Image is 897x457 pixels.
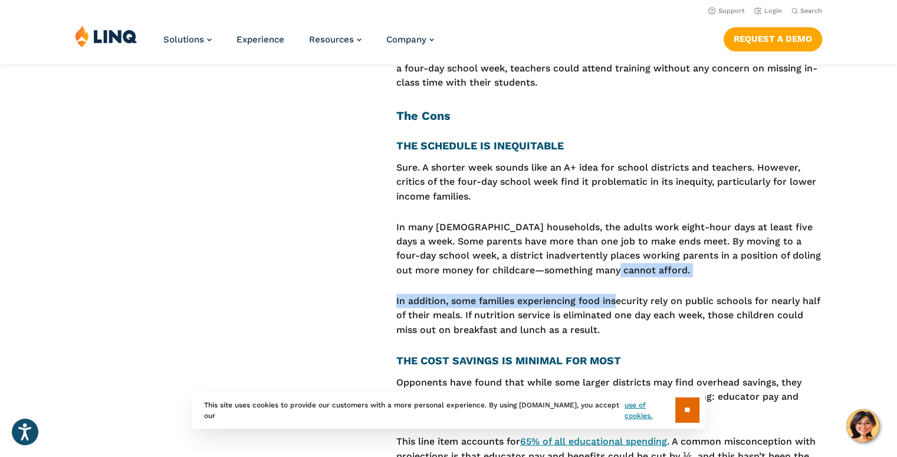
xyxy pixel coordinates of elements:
p: In addition, some families experiencing food insecurity rely on public schools for nearly half of... [396,294,822,337]
a: Resources [309,34,362,45]
p: Opponents have found that while some larger districts may find overhead savings, they warn that m... [396,376,822,419]
a: Login [754,7,782,15]
p: In many [DEMOGRAPHIC_DATA] households, the adults work eight-hour days at least five days a week.... [396,220,822,278]
a: Request a Demo [724,27,822,51]
nav: Button Navigation [724,25,822,51]
span: Company [386,34,426,45]
h4: HE SCHEDULE IS INEQUITABLE [396,139,822,152]
strong: T [396,139,403,152]
span: Search [800,7,822,15]
strong: The Cons [396,109,451,123]
a: Solutions [163,34,212,45]
button: Open Search Bar [791,6,822,15]
button: Hello, have a question? Let’s chat. [846,409,879,442]
a: use of cookies. [625,400,675,421]
strong: T [396,354,403,367]
span: Resources [309,34,354,45]
nav: Primary Navigation [163,25,434,64]
img: LINQ | K‑12 Software [75,25,137,47]
h4: HE COST SAVINGS IS MINIMAL FOR MOST [396,354,822,367]
p: Sure. A shorter week sounds like an A+ idea for school districts and teachers. However, critics o... [396,161,822,204]
a: Support [708,7,745,15]
div: This site uses cookies to provide our customers with a more personal experience. By using [DOMAIN... [192,391,705,429]
a: Experience [236,34,284,45]
span: Solutions [163,34,204,45]
a: Company [386,34,434,45]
